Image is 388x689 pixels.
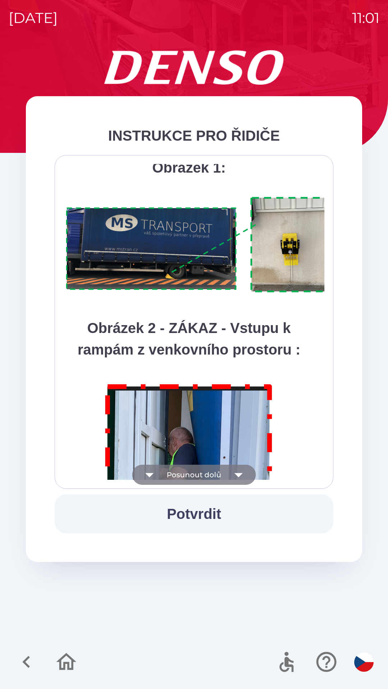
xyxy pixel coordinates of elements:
[55,125,333,146] div: INSTRUKCE PRO ŘIDIČE
[64,193,342,297] img: A1ym8hFSA0ukAAAAAElFTkSuQmCC
[55,495,333,533] button: Potvrdit
[97,375,281,638] img: M8MNayrTL6gAAAABJRU5ErkJggg==
[9,7,58,29] p: [DATE]
[352,7,379,29] p: 11:01
[132,465,256,485] button: Posunout dolů
[78,320,300,357] strong: Obrázek 2 - ZÁKAZ - Vstupu k rampám z venkovního prostoru :
[26,50,362,85] img: Logo
[152,160,226,175] strong: Obrázek 1:
[354,652,374,672] img: cs flag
